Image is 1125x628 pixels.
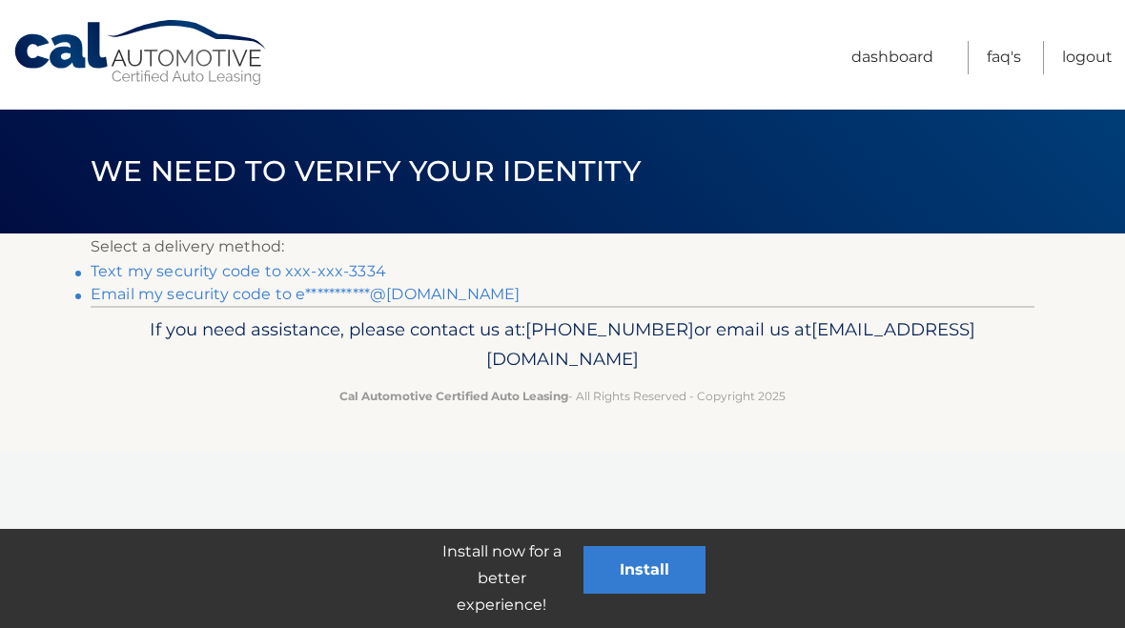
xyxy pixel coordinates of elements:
a: FAQ's [987,41,1021,74]
a: Text my security code to xxx-xxx-3334 [91,262,386,280]
p: If you need assistance, please contact us at: or email us at [103,314,1022,375]
p: Select a delivery method: [91,233,1034,260]
p: Install now for a better experience! [419,538,583,618]
span: [PHONE_NUMBER] [525,318,694,340]
a: Cal Automotive [12,19,270,87]
span: We need to verify your identity [91,153,641,189]
strong: Cal Automotive Certified Auto Leasing [339,389,568,403]
button: Install [583,546,706,594]
p: - All Rights Reserved - Copyright 2025 [103,386,1022,406]
a: Logout [1062,41,1113,74]
a: Dashboard [851,41,933,74]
